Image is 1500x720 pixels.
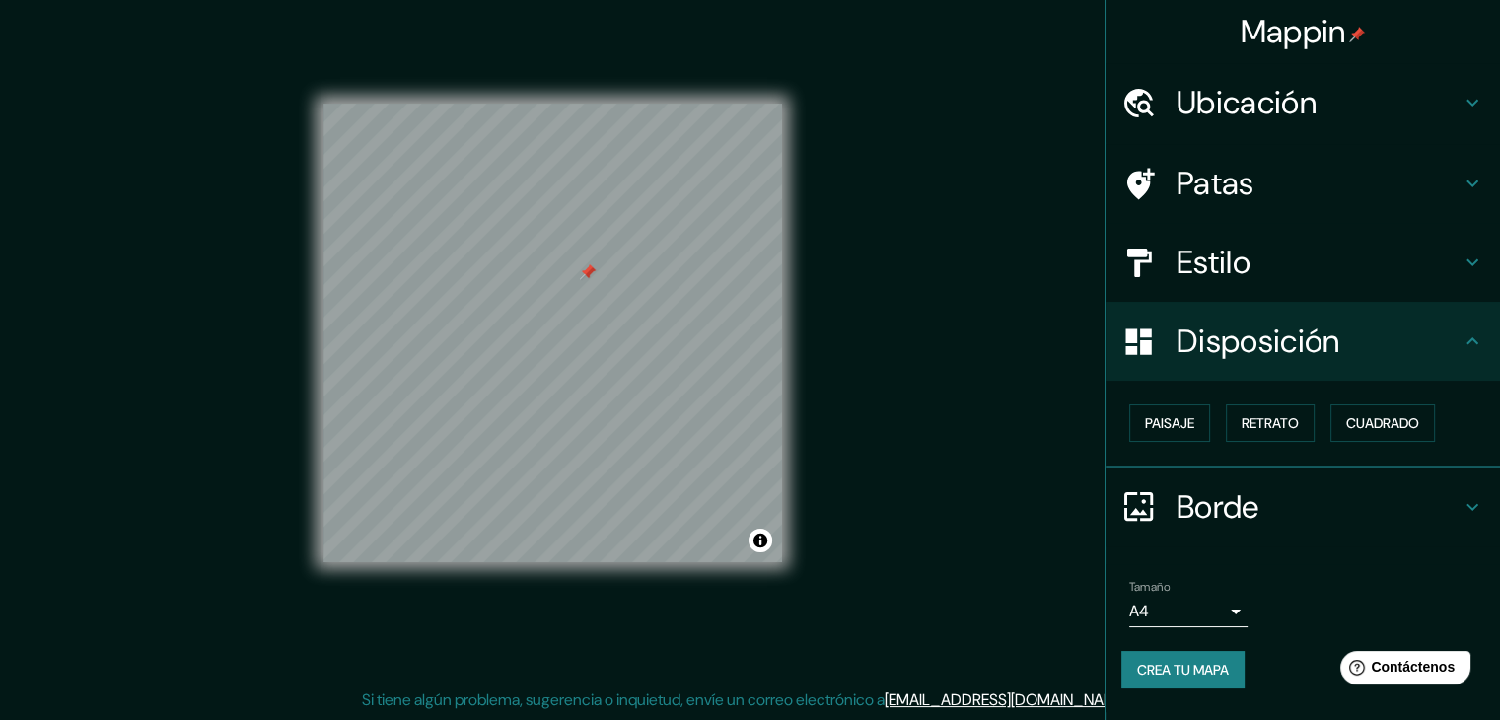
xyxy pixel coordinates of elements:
button: Paisaje [1129,404,1210,442]
button: Crea tu mapa [1121,651,1245,688]
button: Retrato [1226,404,1315,442]
iframe: Lanzador de widgets de ayuda [1324,643,1478,698]
font: Estilo [1177,242,1250,283]
img: pin-icon.png [1349,27,1365,42]
canvas: Mapa [323,104,782,562]
font: Retrato [1242,414,1299,432]
font: Cuadrado [1346,414,1419,432]
font: Paisaje [1145,414,1194,432]
font: Si tiene algún problema, sugerencia o inquietud, envíe un correo electrónico a [362,689,885,710]
a: [EMAIL_ADDRESS][DOMAIN_NAME] [885,689,1128,710]
font: Patas [1177,163,1254,204]
button: Activar o desactivar atribución [749,529,772,552]
button: Cuadrado [1330,404,1435,442]
font: Ubicación [1177,82,1317,123]
font: Tamaño [1129,579,1170,595]
font: A4 [1129,601,1149,621]
div: Ubicación [1106,63,1500,142]
div: Borde [1106,468,1500,546]
font: Mappin [1241,11,1346,52]
font: Borde [1177,486,1259,528]
div: Estilo [1106,223,1500,302]
font: Disposición [1177,321,1339,362]
div: Patas [1106,144,1500,223]
font: Crea tu mapa [1137,661,1229,679]
div: A4 [1129,596,1248,627]
div: Disposición [1106,302,1500,381]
